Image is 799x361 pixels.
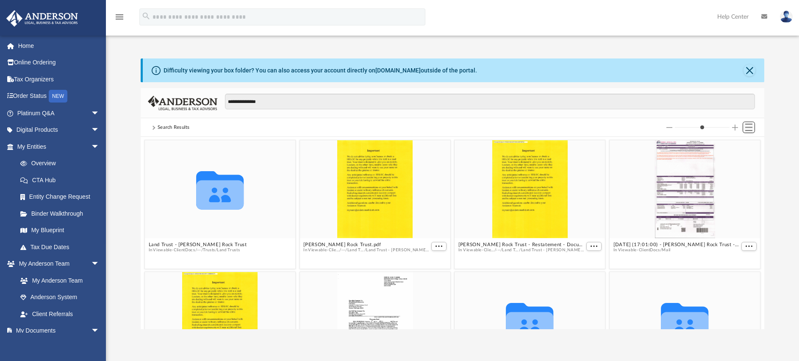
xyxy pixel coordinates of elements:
span: / [494,247,496,253]
button: More options [741,242,757,251]
button: Increase column size [732,125,738,131]
button: ··· [197,247,201,253]
span: In [148,247,247,253]
a: menu [114,16,125,22]
a: My Anderson Team [12,272,104,289]
a: Entity Change Request [12,189,112,205]
a: Anderson System [12,289,108,306]
span: In [613,247,740,253]
a: Platinum Q&Aarrow_drop_down [6,105,112,122]
button: [PERSON_NAME] Rock Trust - Restatement - DocuSigned.pdf [458,242,585,247]
input: Search files and folders [225,94,755,110]
a: Digital Productsarrow_drop_down [6,122,112,139]
button: Trusts [203,247,215,253]
a: My Blueprint [12,222,108,239]
a: Overview [12,155,112,172]
span: / [519,247,521,253]
a: CTA Hub [12,172,112,189]
span: In [303,247,430,253]
a: Binder Walkthrough [12,205,112,222]
span: / [660,247,662,253]
span: arrow_drop_down [91,255,108,273]
a: My Entitiesarrow_drop_down [6,138,112,155]
div: Search Results [158,124,190,131]
button: Mail [662,247,671,253]
a: My Documentsarrow_drop_down [6,322,108,339]
span: / [364,247,366,253]
i: menu [114,12,125,22]
button: [PERSON_NAME] Rock Trust.pdf [303,242,430,247]
a: Client Referrals [12,305,108,322]
button: Decrease column size [666,125,672,131]
div: Difficulty viewing your box folder? You can also access your account directly on outside of the p... [164,66,477,75]
span: / [195,247,197,253]
img: Anderson Advisors Platinum Portal [4,10,80,27]
button: Switch to List View [743,122,755,133]
button: ··· [341,247,345,253]
span: / [500,247,502,253]
button: Close [744,64,755,76]
img: User Pic [780,11,793,23]
span: / [345,247,347,253]
span: arrow_drop_down [91,122,108,139]
button: Land Trusts [217,247,240,253]
a: Home [6,37,112,54]
a: Tax Organizers [6,71,112,88]
button: Land Trust - [PERSON_NAME] Rock Trust [366,247,430,253]
button: ··· [496,247,500,253]
div: NEW [49,90,67,103]
div: grid [141,137,764,329]
span: / [339,247,341,253]
button: More options [431,242,447,251]
button: Land Trusts [347,247,364,253]
button: More options [586,242,602,251]
span: / [215,247,217,253]
a: Online Ordering [6,54,112,71]
span: In [458,247,585,253]
button: Viewable-ClientDocs [463,247,494,253]
button: Viewable-ClientDocs [308,247,339,253]
i: search [141,11,151,21]
span: arrow_drop_down [91,138,108,156]
a: Order StatusNEW [6,88,112,105]
a: Tax Due Dates [12,239,112,255]
span: arrow_drop_down [91,322,108,340]
span: arrow_drop_down [91,105,108,122]
button: [DATE] (17:01:00) - [PERSON_NAME] Rock Trust - Land Trust Documents.pdf [613,242,740,247]
button: Land Trusts [502,247,519,253]
input: Column size [675,125,730,131]
a: My Anderson Teamarrow_drop_down [6,255,108,272]
a: [DOMAIN_NAME] [375,67,421,74]
button: Viewable-ClientDocs [618,247,660,253]
button: Land Trust - [PERSON_NAME] Rock Trust [148,242,247,247]
button: Viewable-ClientDocs [153,247,195,253]
button: Land Trust - [PERSON_NAME] Rock Trust [521,247,585,253]
span: / [201,247,203,253]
